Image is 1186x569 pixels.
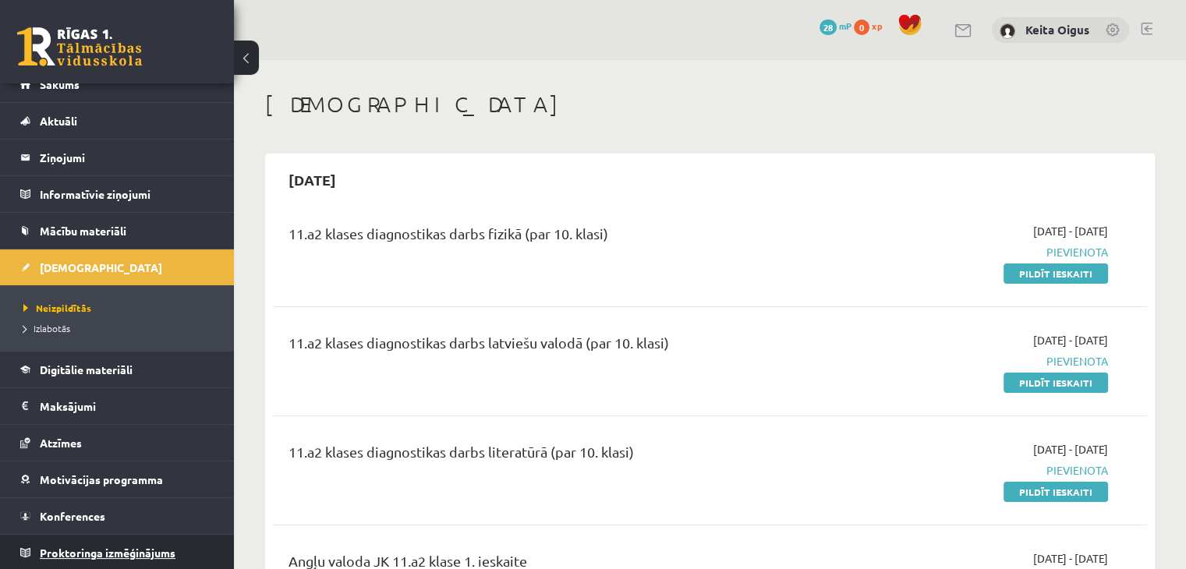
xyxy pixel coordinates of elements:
a: Aktuāli [20,103,214,139]
a: Pildīt ieskaiti [1004,373,1108,393]
a: 0 xp [854,19,890,32]
span: xp [872,19,882,32]
a: Pildīt ieskaiti [1004,263,1108,284]
a: Pildīt ieskaiti [1004,482,1108,502]
span: Pievienota [851,462,1108,479]
h1: [DEMOGRAPHIC_DATA] [265,91,1155,118]
span: Aktuāli [40,114,77,128]
span: [DEMOGRAPHIC_DATA] [40,260,162,274]
a: Maksājumi [20,388,214,424]
a: Konferences [20,498,214,534]
a: Digitālie materiāli [20,352,214,387]
span: Izlabotās [23,322,70,334]
a: Izlabotās [23,321,218,335]
span: Mācību materiāli [40,224,126,238]
a: Keita Oigus [1025,22,1089,37]
div: 11.a2 klases diagnostikas darbs literatūrā (par 10. klasi) [289,441,827,470]
span: Pievienota [851,244,1108,260]
a: Motivācijas programma [20,461,214,497]
a: Rīgas 1. Tālmācības vidusskola [17,27,142,66]
img: Keita Oigus [1000,23,1015,39]
a: [DEMOGRAPHIC_DATA] [20,249,214,285]
a: Informatīvie ziņojumi [20,176,214,212]
span: [DATE] - [DATE] [1033,332,1108,348]
a: Mācību materiāli [20,213,214,249]
span: [DATE] - [DATE] [1033,441,1108,458]
span: Konferences [40,509,105,523]
span: Motivācijas programma [40,472,163,486]
div: 11.a2 klases diagnostikas darbs latviešu valodā (par 10. klasi) [289,332,827,361]
span: Neizpildītās [23,302,91,314]
span: [DATE] - [DATE] [1033,550,1108,567]
span: 0 [854,19,869,35]
span: Atzīmes [40,436,82,450]
span: Digitālie materiāli [40,362,133,376]
span: mP [839,19,851,32]
a: Atzīmes [20,425,214,461]
legend: Maksājumi [40,388,214,424]
a: Neizpildītās [23,301,218,315]
legend: Informatīvie ziņojumi [40,176,214,212]
span: Sākums [40,77,80,91]
span: Proktoringa izmēģinājums [40,546,175,560]
span: 28 [820,19,837,35]
h2: [DATE] [273,161,352,198]
div: 11.a2 klases diagnostikas darbs fizikā (par 10. klasi) [289,223,827,252]
span: Pievienota [851,353,1108,369]
a: 28 mP [820,19,851,32]
span: [DATE] - [DATE] [1033,223,1108,239]
a: Sākums [20,66,214,102]
legend: Ziņojumi [40,140,214,175]
a: Ziņojumi [20,140,214,175]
